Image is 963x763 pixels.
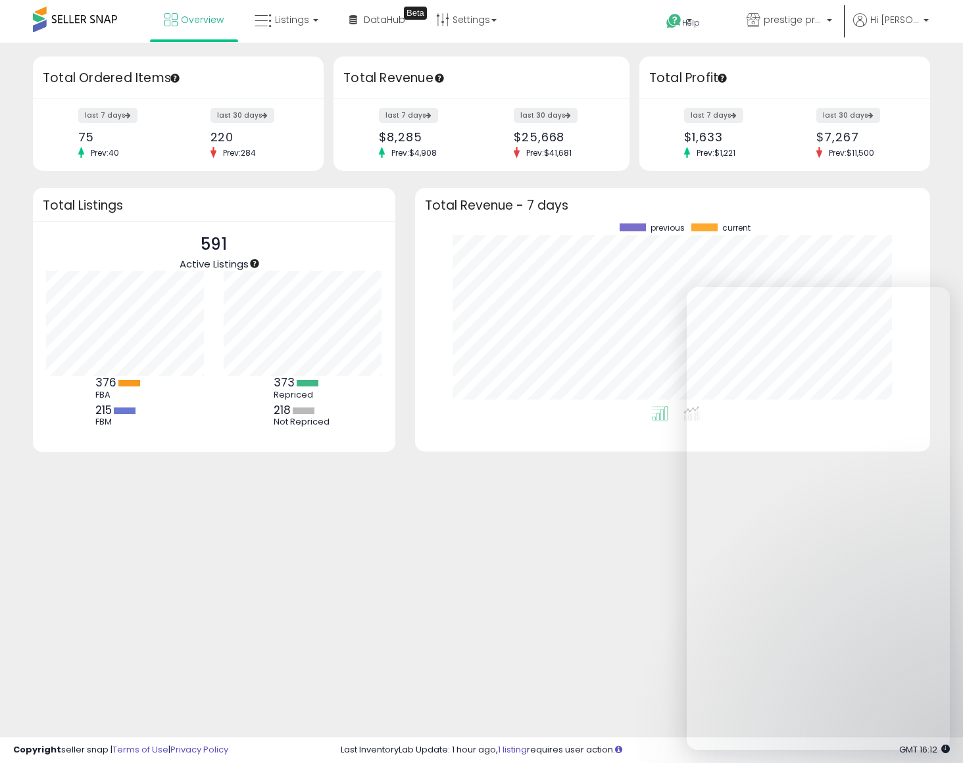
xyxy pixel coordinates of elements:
h3: Total Listings [43,200,385,210]
label: last 30 days [514,108,578,123]
p: 591 [180,232,249,257]
h3: Total Revenue [343,69,620,87]
div: $1,633 [684,130,775,144]
span: Prev: 40 [84,147,126,158]
div: Repriced [274,390,333,400]
h3: Total Revenue - 7 days [425,200,920,210]
a: Hi [PERSON_NAME] [853,13,929,43]
label: last 30 days [210,108,274,123]
div: 75 [78,130,169,144]
span: Prev: $11,500 [822,147,881,158]
span: current [722,223,751,233]
label: last 7 days [684,108,743,123]
span: Prev: $4,908 [385,147,443,158]
span: Listings [275,13,309,26]
b: 373 [274,375,295,390]
span: Overview [181,13,224,26]
div: $7,267 [816,130,907,144]
b: 215 [95,402,112,418]
h3: Total Ordered Items [43,69,314,87]
h3: Total Profit [649,69,920,87]
label: last 7 days [379,108,438,123]
span: previous [651,223,685,233]
div: Tooltip anchor [249,258,260,269]
span: prestige products co. [764,13,823,26]
iframe: Intercom live chat [687,287,950,750]
div: $8,285 [379,130,472,144]
div: Tooltip anchor [404,7,427,20]
a: Help [656,3,726,43]
div: Not Repriced [274,417,333,427]
i: Get Help [666,13,682,30]
span: Prev: 284 [216,147,262,158]
span: Prev: $1,221 [690,147,742,158]
label: last 7 days [78,108,137,123]
span: Help [682,17,700,28]
b: 376 [95,375,116,390]
div: $25,668 [514,130,606,144]
div: Tooltip anchor [169,72,181,84]
b: 218 [274,402,291,418]
span: DataHub [364,13,405,26]
div: Tooltip anchor [716,72,728,84]
div: FBA [95,390,155,400]
div: Tooltip anchor [433,72,445,84]
div: 220 [210,130,301,144]
div: FBM [95,417,155,427]
span: Active Listings [180,257,249,271]
label: last 30 days [816,108,880,123]
span: Hi [PERSON_NAME] [870,13,920,26]
span: Prev: $41,681 [520,147,578,158]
